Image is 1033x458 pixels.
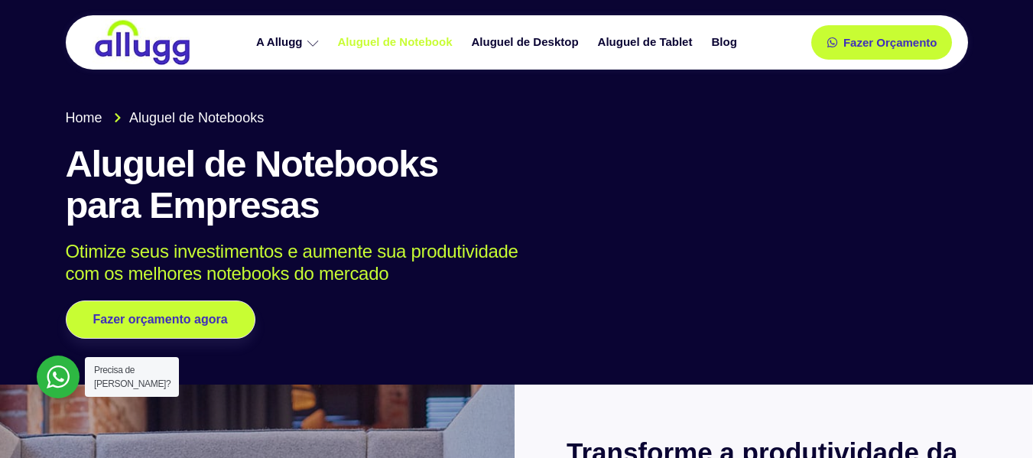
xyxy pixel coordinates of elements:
[66,144,968,226] h1: Aluguel de Notebooks para Empresas
[66,108,102,128] span: Home
[843,37,937,48] span: Fazer Orçamento
[249,29,330,56] a: A Allugg
[590,29,704,56] a: Aluguel de Tablet
[330,29,464,56] a: Aluguel de Notebook
[464,29,590,56] a: Aluguel de Desktop
[93,313,228,326] span: Fazer orçamento agora
[125,108,264,128] span: Aluguel de Notebooks
[703,29,748,56] a: Blog
[94,365,171,389] span: Precisa de [PERSON_NAME]?
[811,25,953,60] a: Fazer Orçamento
[93,19,192,66] img: locação de TI é Allugg
[66,300,255,339] a: Fazer orçamento agora
[66,241,946,285] p: Otimize seus investimentos e aumente sua produtividade com os melhores notebooks do mercado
